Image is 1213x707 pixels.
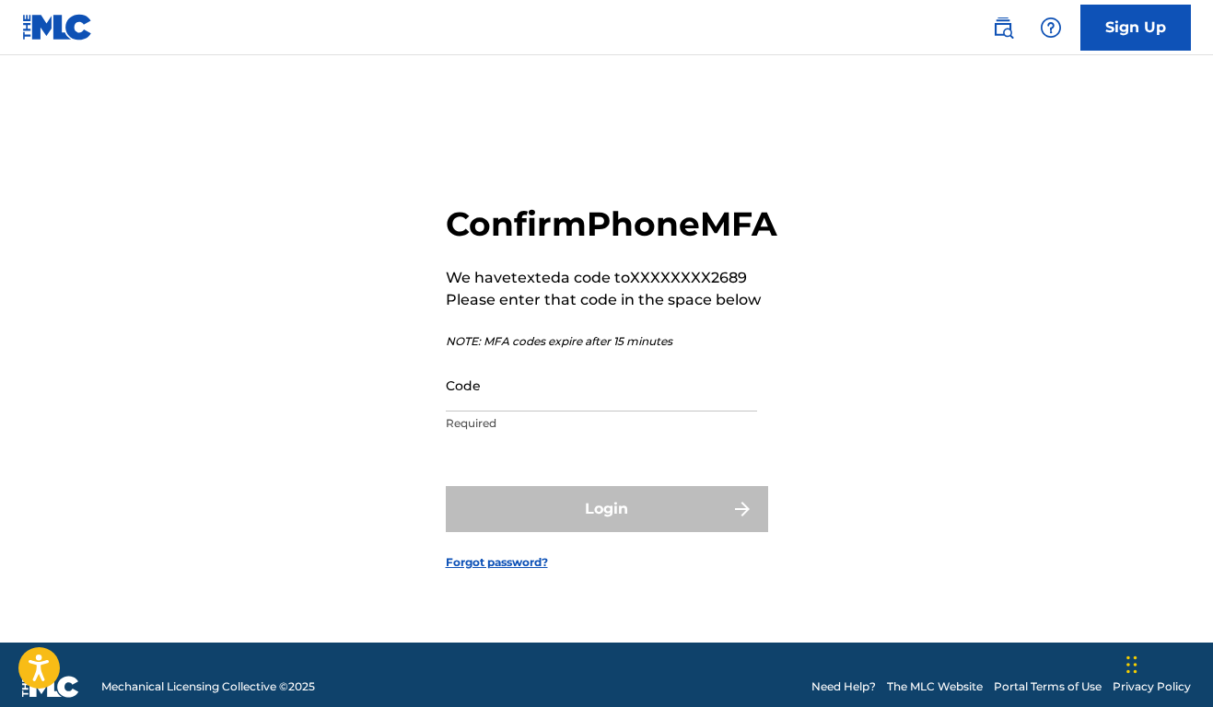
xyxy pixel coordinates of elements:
a: Forgot password? [446,554,548,571]
img: help [1040,17,1062,39]
p: We have texted a code to XXXXXXXX2689 [446,267,777,289]
div: Help [1032,9,1069,46]
span: Mechanical Licensing Collective © 2025 [101,678,315,695]
a: Portal Terms of Use [994,678,1102,695]
div: Drag [1126,637,1137,692]
p: Please enter that code in the space below [446,289,777,311]
h2: Confirm Phone MFA [446,203,777,245]
img: MLC Logo [22,14,93,41]
img: logo [22,676,79,698]
p: NOTE: MFA codes expire after 15 minutes [446,333,777,350]
a: Sign Up [1080,5,1191,51]
a: Need Help? [811,678,876,695]
iframe: Chat Widget [1121,619,1213,707]
img: search [992,17,1014,39]
p: Required [446,415,757,432]
a: Public Search [985,9,1021,46]
a: Privacy Policy [1113,678,1191,695]
a: The MLC Website [887,678,983,695]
